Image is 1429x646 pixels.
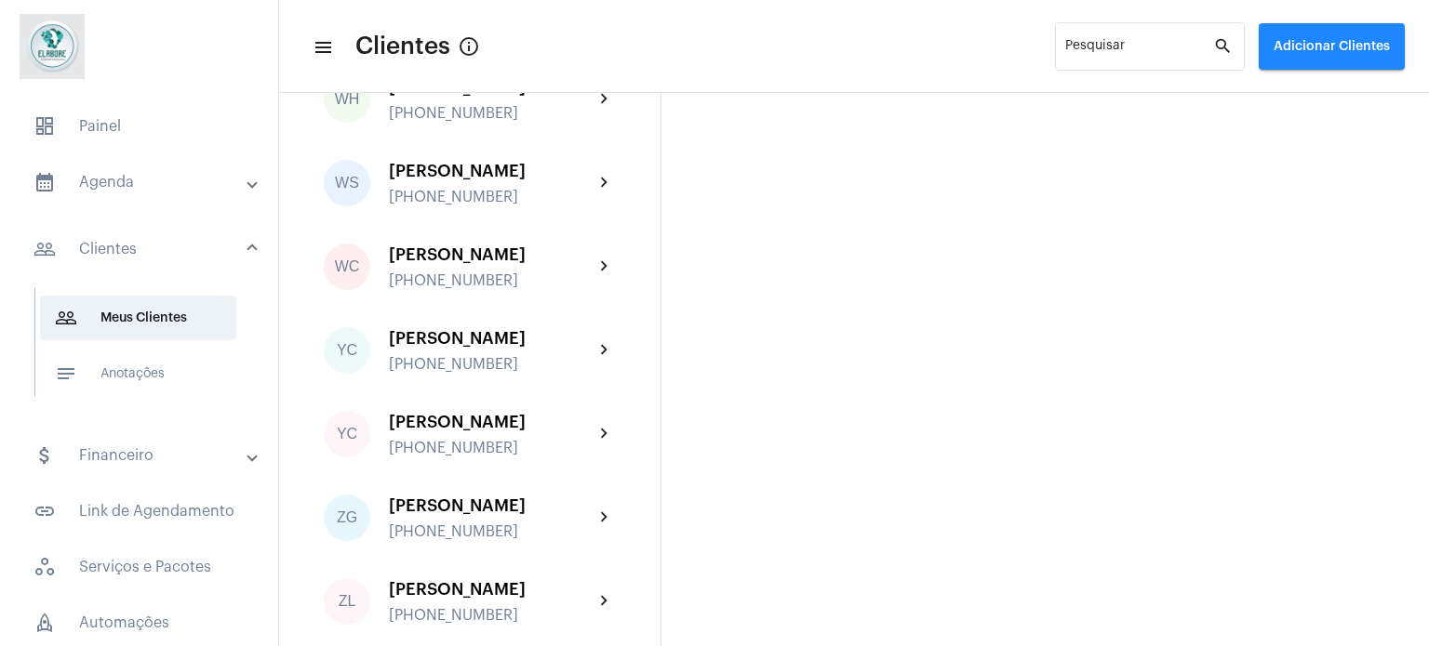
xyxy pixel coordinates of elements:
div: YC [324,411,370,457]
span: sidenav icon [33,556,56,578]
mat-expansion-panel-header: sidenav iconAgenda [11,160,278,204]
div: [PHONE_NUMBER] [389,523,594,540]
div: [PHONE_NUMBER] [389,356,594,373]
div: [PERSON_NAME] [389,580,594,599]
div: [PERSON_NAME] [389,496,594,515]
div: [PHONE_NUMBER] [389,607,594,624]
mat-icon: sidenav icon [313,36,331,59]
mat-panel-title: Clientes [33,238,248,260]
mat-panel-title: Financeiro [33,444,248,467]
mat-icon: search [1213,35,1235,58]
div: ZG [324,494,370,541]
span: Serviços e Pacotes [19,545,260,589]
span: Automações [19,600,260,645]
mat-icon: chevron_right [594,507,616,529]
mat-icon: chevron_right [594,590,616,613]
mat-icon: sidenav icon [55,307,77,329]
mat-icon: sidenav icon [33,171,56,193]
span: Painel [19,104,260,149]
mat-expansion-panel-header: sidenav iconFinanceiro [11,433,278,478]
div: [PHONE_NUMBER] [389,272,594,289]
span: Adicionar Clientes [1274,40,1390,53]
mat-icon: chevron_right [594,339,616,362]
span: Anotações [40,351,236,396]
mat-panel-title: Agenda [33,171,248,193]
mat-icon: sidenav icon [33,238,56,260]
span: sidenav icon [33,115,56,138]
div: [PHONE_NUMBER] [389,189,594,205]
img: 4c6856f8-84c7-1050-da6c-cc5081a5dbaf.jpg [15,9,89,84]
button: Button that displays a tooltip when focused or hovered over [450,28,487,65]
mat-icon: sidenav icon [33,444,56,467]
mat-icon: chevron_right [594,256,616,278]
mat-icon: Button that displays a tooltip when focused or hovered over [458,35,480,58]
span: Clientes [355,32,450,61]
mat-icon: chevron_right [594,423,616,445]
span: sidenav icon [33,612,56,634]
div: sidenav iconClientes [11,279,278,422]
mat-icon: sidenav icon [55,363,77,385]
mat-icon: chevron_right [594,88,616,111]
div: [PERSON_NAME] [389,245,594,264]
div: [PERSON_NAME] [389,329,594,348]
div: ZL [324,578,370,625]
mat-expansion-panel-header: sidenav iconClientes [11,219,278,279]
div: [PHONE_NUMBER] [389,105,594,122]
input: Pesquisar [1065,43,1213,58]
span: Link de Agendamento [19,489,260,534]
div: WH [324,76,370,123]
div: WS [324,160,370,206]
div: [PHONE_NUMBER] [389,440,594,456]
div: [PERSON_NAME] [389,162,594,180]
button: Adicionar Clientes [1259,23,1405,70]
mat-icon: chevron_right [594,172,616,194]
mat-icon: sidenav icon [33,500,56,522]
div: [PERSON_NAME] [389,413,594,431]
div: WC [324,244,370,290]
div: YC [324,327,370,374]
span: Meus Clientes [40,296,236,340]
